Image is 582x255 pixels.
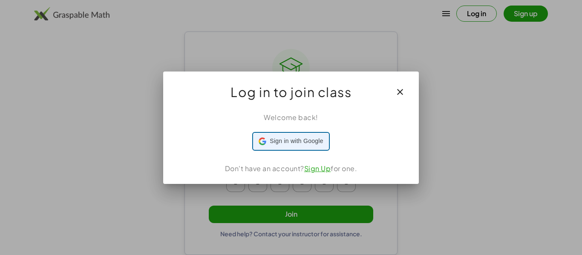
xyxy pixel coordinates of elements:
[230,82,352,102] span: Log in to join class
[270,137,323,146] span: Sign in with Google
[253,133,328,150] div: Sign in with Google
[173,112,409,123] div: Welcome back!
[173,163,409,174] div: Don't have an account? for one.
[304,164,331,173] a: Sign Up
